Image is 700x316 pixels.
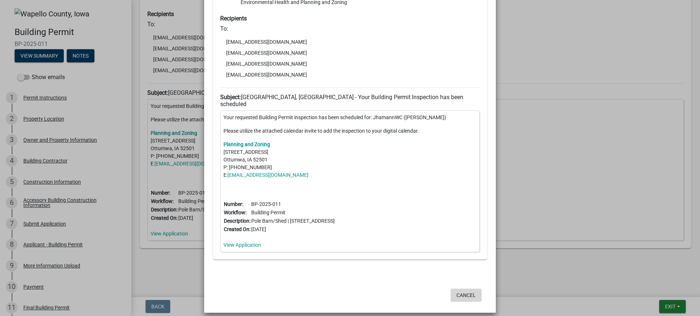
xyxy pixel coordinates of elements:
li: [EMAIL_ADDRESS][DOMAIN_NAME] [220,36,480,47]
a: View Application [223,242,261,248]
b: Description: [224,218,250,224]
li: [EMAIL_ADDRESS][DOMAIN_NAME] [220,69,480,80]
a: Planning and Zoning [223,141,270,147]
b: Number: [224,201,243,207]
p: Please utilize the attached calendar invite to add the inspection to your digital calendar. [223,127,477,135]
li: [EMAIL_ADDRESS][DOMAIN_NAME] [220,58,480,69]
button: Cancel [451,289,482,302]
p: Your requested Building Permit inspection has been scheduled for: JhamannWC ([PERSON_NAME]) [223,114,477,121]
h6: To: [220,25,480,32]
a: [EMAIL_ADDRESS][DOMAIN_NAME] [227,172,308,178]
li: [EMAIL_ADDRESS][DOMAIN_NAME] [220,47,480,58]
b: Workflow: [224,210,246,215]
td: [DATE] [251,225,335,234]
h6: [GEOGRAPHIC_DATA], [GEOGRAPHIC_DATA] - Your Building Permit Inspection has been scheduled [220,94,480,108]
strong: Subject: [220,94,241,101]
strong: Recipients [220,15,247,22]
p: [STREET_ADDRESS] Ottumwa, IA 52501 P: [PHONE_NUMBER] E: [223,141,477,179]
td: Pole Barn/Shed | [STREET_ADDRESS] [251,217,335,225]
b: Created On: [224,226,250,232]
td: BP-2025-011 [251,200,335,208]
td: Building Permit [251,208,335,217]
